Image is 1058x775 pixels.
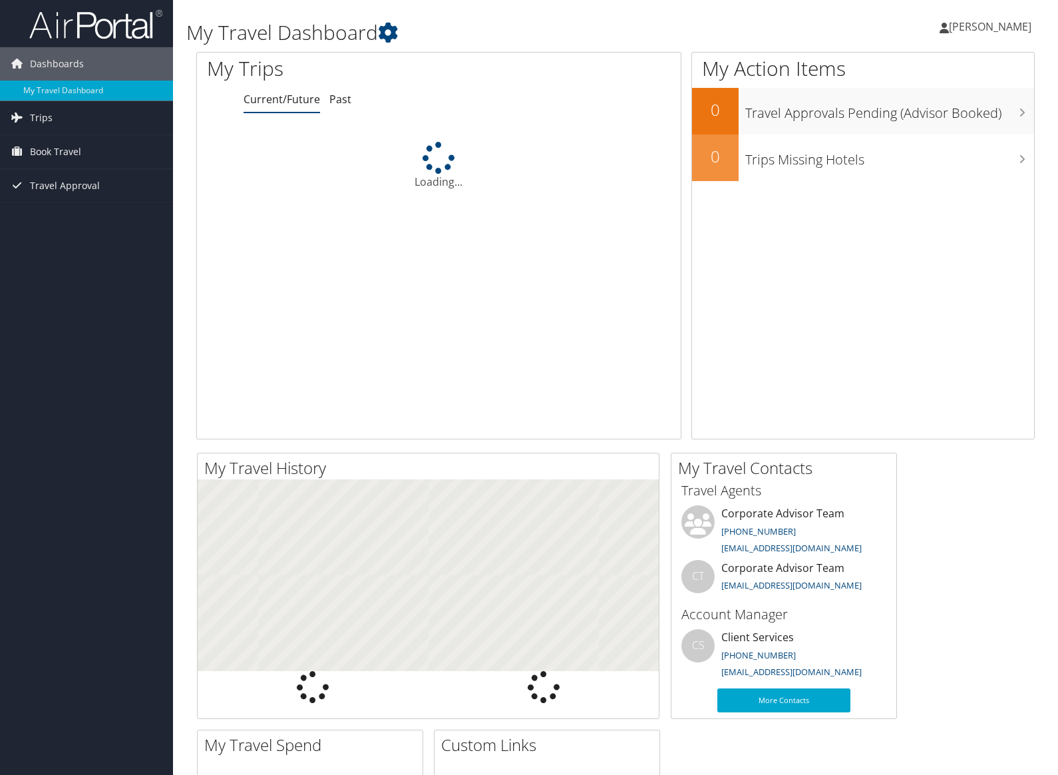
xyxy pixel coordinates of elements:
[692,145,739,168] h2: 0
[207,55,469,83] h1: My Trips
[204,457,659,479] h2: My Travel History
[204,734,423,756] h2: My Travel Spend
[949,19,1031,34] span: [PERSON_NAME]
[675,629,893,684] li: Client Services
[940,7,1045,47] a: [PERSON_NAME]
[197,142,681,190] div: Loading...
[721,666,862,678] a: [EMAIL_ADDRESS][DOMAIN_NAME]
[441,734,659,756] h2: Custom Links
[721,525,796,537] a: [PHONE_NUMBER]
[745,97,1034,123] h3: Travel Approvals Pending (Advisor Booked)
[745,144,1034,169] h3: Trips Missing Hotels
[721,579,862,591] a: [EMAIL_ADDRESS][DOMAIN_NAME]
[721,542,862,554] a: [EMAIL_ADDRESS][DOMAIN_NAME]
[692,55,1034,83] h1: My Action Items
[681,560,715,593] div: CT
[30,47,84,81] span: Dashboards
[675,560,893,603] li: Corporate Advisor Team
[675,505,893,560] li: Corporate Advisor Team
[681,481,886,500] h3: Travel Agents
[30,135,81,168] span: Book Travel
[244,92,320,107] a: Current/Future
[30,101,53,134] span: Trips
[692,99,739,121] h2: 0
[30,169,100,202] span: Travel Approval
[329,92,351,107] a: Past
[681,605,886,624] h3: Account Manager
[678,457,896,479] h2: My Travel Contacts
[29,9,162,40] img: airportal-logo.png
[692,134,1034,181] a: 0Trips Missing Hotels
[186,19,759,47] h1: My Travel Dashboard
[681,629,715,662] div: CS
[717,688,850,712] a: More Contacts
[692,88,1034,134] a: 0Travel Approvals Pending (Advisor Booked)
[721,649,796,661] a: [PHONE_NUMBER]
